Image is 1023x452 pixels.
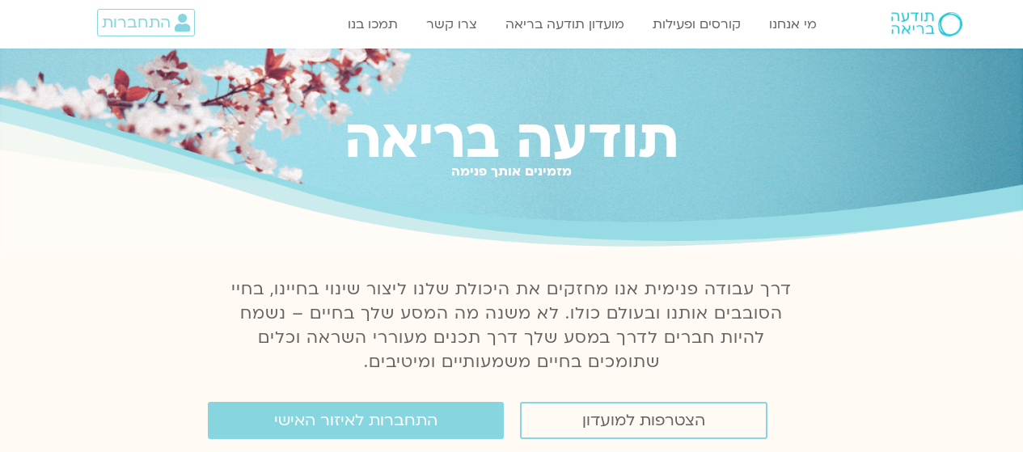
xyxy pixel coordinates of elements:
a: מי אנחנו [761,9,825,40]
a: צרו קשר [418,9,485,40]
span: התחברות לאיזור האישי [274,412,438,429]
a: התחברות לאיזור האישי [208,402,504,439]
img: תודעה בריאה [891,12,962,36]
a: תמכו בנו [340,9,406,40]
span: הצטרפות למועדון [582,412,705,429]
p: דרך עבודה פנימית אנו מחזקים את היכולת שלנו ליצור שינוי בחיינו, בחיי הסובבים אותנו ובעולם כולו. לא... [222,277,801,374]
span: התחברות [102,14,171,32]
a: קורסים ופעילות [645,9,749,40]
a: הצטרפות למועדון [520,402,767,439]
a: התחברות [97,9,195,36]
a: מועדון תודעה בריאה [497,9,632,40]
